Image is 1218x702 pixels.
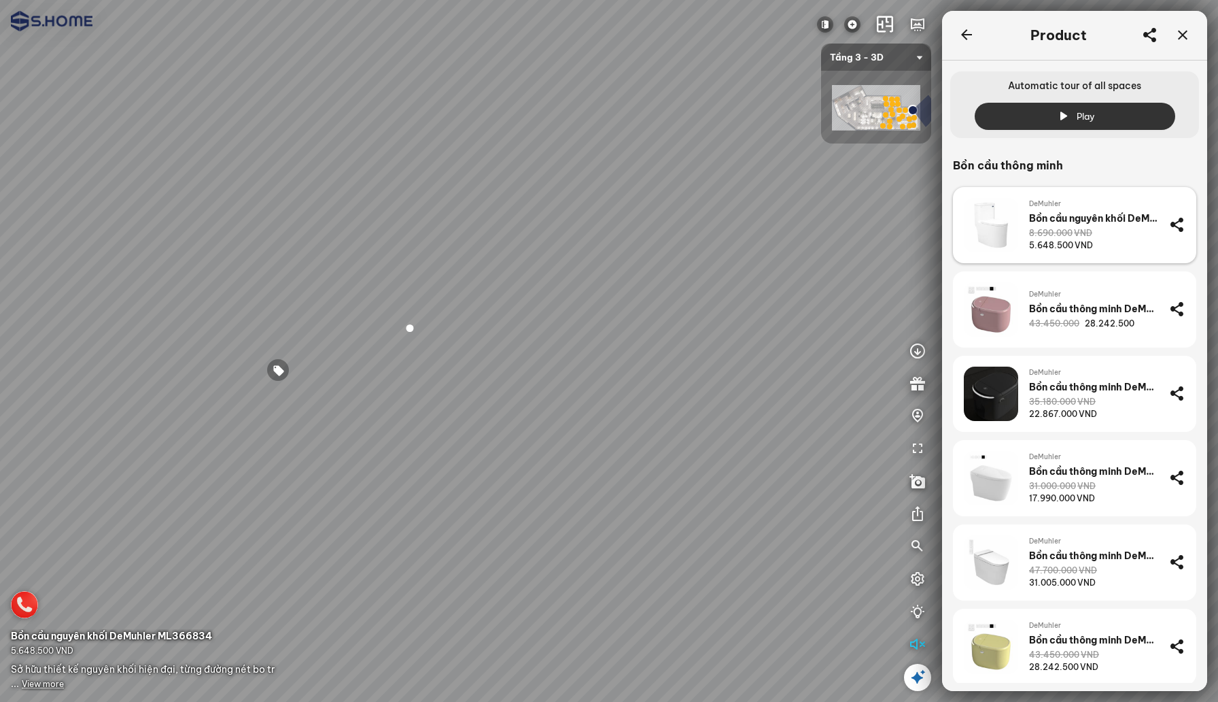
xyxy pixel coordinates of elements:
[1029,620,1158,631] span: DeMuhler
[11,591,38,618] img: hotline_icon_VCHHFN9JCFPE.png
[1029,381,1158,393] div: Bồn cầu thông minh DeMuhler ML368005
[1085,318,1134,330] div: 28.242.500
[1029,634,1158,646] div: Bồn cầu thông minh DeMuhler ML368005YL
[22,679,64,689] span: View more
[1029,536,1158,547] span: DeMuhler
[11,11,92,31] img: logo
[1077,578,1096,588] span: VND
[953,157,1174,173] div: Bồn cầu thông minh
[909,375,926,392] img: Style_gift_EGDFYRADE66.svg
[1029,452,1158,463] span: DeMuhler
[1030,27,1087,44] div: Product
[1079,565,1097,575] span: VND
[1029,408,1097,420] div: 22.867.000
[817,16,833,33] img: Đóng
[844,16,860,33] img: logo
[1029,289,1158,300] span: DeMuhler
[1029,649,1099,661] div: 43.450.000
[1081,650,1099,660] span: VND
[1029,565,1097,577] div: 47.700.000
[1029,550,1158,562] div: Bồn cầu thông minh DeMuhler R18C
[1075,240,1093,250] span: VND
[1077,110,1095,123] span: Play
[832,85,920,131] img: shome_ha_dong_l_734JT7MRRNHH.png
[1029,492,1095,505] div: 17.990.000
[1029,465,1158,478] div: Bồn cầu thông minh DeMuhler ML368006
[1029,227,1092,239] div: 8.690.000
[1077,493,1095,503] span: VND
[975,103,1175,130] button: Play
[1077,481,1096,491] span: VND
[11,678,64,690] span: ...
[1029,199,1158,210] span: DeMuhler
[1074,228,1092,238] span: VND
[1029,318,1079,330] div: 43.450.000
[1029,303,1158,315] div: Bồn cầu thông minh DeMuhler ML368005PI
[1029,239,1093,252] div: 5.648.500
[958,71,1191,103] span: Automatic tour of all spaces
[1029,661,1098,673] div: 28.242.500
[1077,397,1096,407] span: VND
[1029,367,1158,378] span: DeMuhler
[1029,577,1096,589] div: 31.005.000
[1029,212,1158,224] div: Bồn cầu nguyên khối DeMuhler ML366834
[1029,396,1096,408] div: 35.180.000
[1080,662,1098,672] span: VND
[1079,409,1097,419] span: VND
[1029,480,1096,492] div: 31.000.000
[830,44,922,71] span: Tầng 3 - 3D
